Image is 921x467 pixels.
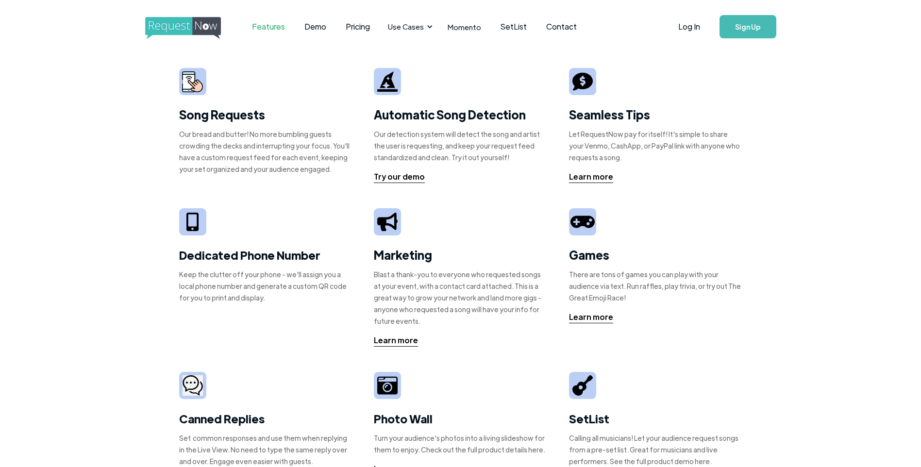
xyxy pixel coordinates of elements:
div: Set common responses and use them when replying in the Live View. No need to type the same reply ... [179,432,352,467]
img: wizard hat [377,71,398,92]
div: There are tons of games you can play with your audience via text. Run raffles, play trivia, or tr... [569,268,742,303]
img: camera icon [183,375,203,396]
a: Sign Up [720,15,776,38]
a: SetList [491,12,536,42]
div: Calling all musicians! Let your audience request songs from a pre-set list. Great for musicians a... [569,432,742,467]
div: Use Cases [388,21,424,32]
div: Let RequestNow pay for itself! It's simple to share your Venmo, CashApp, or PayPal link with anyo... [569,128,742,163]
div: Blast a thank-you to everyone who requested songs at your event, with a contact card attached. Th... [374,268,547,327]
a: Learn more [569,171,613,183]
img: megaphone [377,213,398,231]
a: Learn more [374,334,418,347]
strong: Marketing [374,247,432,262]
strong: Photo Wall [374,411,433,426]
a: Try our demo [374,171,425,183]
img: iphone [186,213,198,232]
a: Demo [295,12,336,42]
a: Features [242,12,295,42]
img: requestnow logo [145,17,239,39]
div: Our detection system will detect the song and artist the user is requesting, and keep your reques... [374,128,547,163]
strong: Song Requests [179,107,265,122]
strong: Dedicated Phone Number [179,247,320,263]
div: Learn more [374,334,418,346]
a: home [145,17,218,36]
strong: Canned Replies [179,411,265,426]
div: Turn your audience's photos into a living slideshow for them to enjoy. Check out the full product... [374,432,547,455]
strong: SetList [569,411,609,426]
a: Contact [536,12,586,42]
a: Momento [438,13,491,41]
img: smarphone [182,71,203,92]
img: camera icon [377,375,398,396]
a: Learn more [569,311,613,323]
img: guitar [572,375,593,396]
a: Pricing [336,12,380,42]
div: Use Cases [382,12,435,42]
strong: Games [569,247,609,262]
img: video game [570,212,595,232]
div: Our bread and butter! No more bumbling guests crowding the decks and interrupting your focus. You... [179,128,352,175]
img: tip sign [572,71,593,92]
div: Keep the clutter off your phone - we'll assign you a local phone number and generate a custom QR ... [179,268,352,303]
strong: Seamless Tips [569,107,650,122]
strong: Automatic Song Detection [374,107,526,122]
a: Log In [669,10,710,44]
